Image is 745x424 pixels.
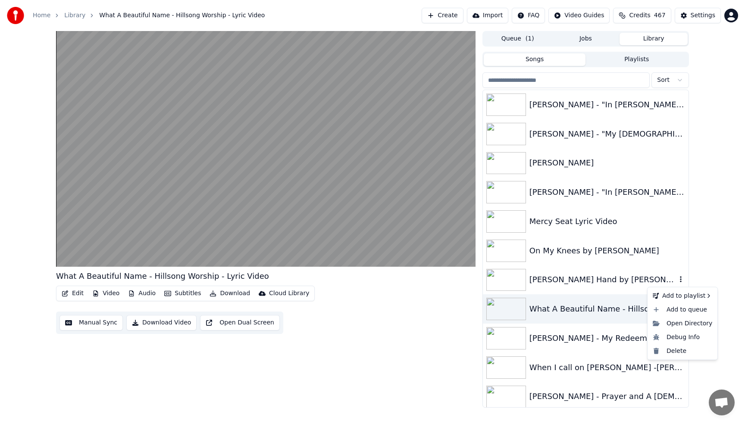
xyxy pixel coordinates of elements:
span: 467 [654,11,666,20]
button: Video [89,287,123,299]
div: Add to playlist [649,289,716,303]
button: Songs [484,53,586,66]
div: What A Beautiful Name - Hillsong Worship - Lyric Video [56,270,269,282]
div: [PERSON_NAME] - Prayer and A [DEMOGRAPHIC_DATA] [529,390,685,402]
div: Delete [649,344,716,358]
button: Manual Sync [59,315,123,330]
button: FAQ [512,8,545,23]
span: What A Beautiful Name - Hillsong Worship - Lyric Video [99,11,265,20]
button: Import [467,8,508,23]
div: [PERSON_NAME] Hand by [PERSON_NAME] with lyrics [529,274,676,286]
button: Subtitles [161,287,204,299]
div: On My Knees by [PERSON_NAME] [529,245,685,257]
img: youka [7,7,24,24]
a: Library [64,11,85,20]
a: Home [33,11,50,20]
div: Add to queue [649,302,716,316]
button: Credits467 [613,8,671,23]
div: When I call on [PERSON_NAME] -[PERSON_NAME] [529,362,685,374]
button: Audio [125,287,159,299]
button: Library [620,33,688,45]
div: [PERSON_NAME] [529,157,685,169]
button: Edit [58,287,87,299]
div: Settings [691,11,715,20]
span: Sort [657,76,670,84]
div: What A Beautiful Name - Hillsong Worship - Lyric Video [529,303,685,315]
span: ( 1 ) [526,34,534,43]
div: Mercy Seat Lyric Video [529,215,685,228]
div: Open chat [709,390,735,415]
span: Credits [629,11,650,20]
button: Download [206,287,254,299]
div: Debug Info [649,330,716,344]
div: [PERSON_NAME] - My Redeemer Lives [529,332,685,344]
button: Settings [675,8,721,23]
button: Queue [484,33,552,45]
button: Download Video [126,315,197,330]
div: [PERSON_NAME] - "My [DEMOGRAPHIC_DATA] Can" [529,128,685,140]
div: [PERSON_NAME] - "In [PERSON_NAME] Name " [529,99,685,111]
button: Video Guides [548,8,610,23]
button: Open Dual Screen [200,315,280,330]
nav: breadcrumb [33,11,265,20]
button: Jobs [552,33,620,45]
div: [PERSON_NAME] - "In [PERSON_NAME] Name ” [529,186,685,198]
div: Cloud Library [269,289,309,298]
div: Open Directory [649,316,716,330]
button: Create [422,8,463,23]
button: Playlists [585,53,688,66]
